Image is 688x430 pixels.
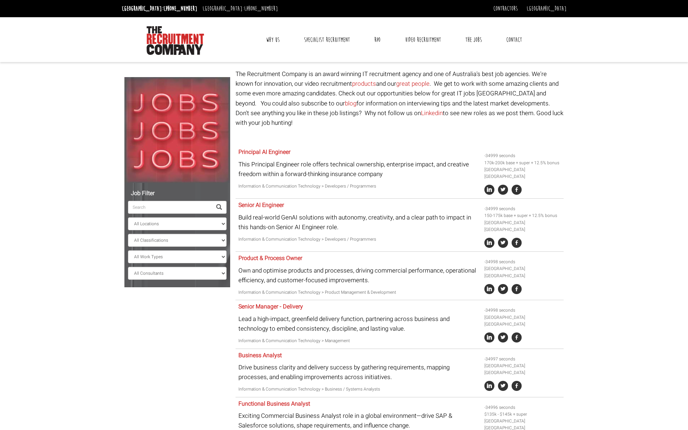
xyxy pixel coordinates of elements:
li: [GEOGRAPHIC_DATA]: [120,3,199,14]
img: Jobs, Jobs, Jobs [124,77,230,183]
a: Specialist Recruitment [299,31,355,49]
img: The Recruitment Company [147,26,204,55]
a: [PHONE_NUMBER] [244,5,278,13]
a: products [352,79,376,88]
a: Linkedin [421,109,443,118]
a: great people [396,79,430,88]
input: Search [128,201,212,214]
a: [PHONE_NUMBER] [163,5,197,13]
a: RPO [369,31,386,49]
li: -34999 seconds [484,152,561,159]
a: Contact [501,31,527,49]
a: Why Us [261,31,285,49]
a: Video Recruitment [400,31,446,49]
a: Contractors [493,5,518,13]
p: The Recruitment Company is an award winning IT recruitment agency and one of Australia's best job... [236,69,564,128]
a: [GEOGRAPHIC_DATA] [527,5,566,13]
a: Principal AI Engineer [238,148,290,156]
li: [GEOGRAPHIC_DATA]: [201,3,280,14]
a: blog [345,99,356,108]
h5: Job Filter [128,190,227,197]
a: The Jobs [460,31,487,49]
